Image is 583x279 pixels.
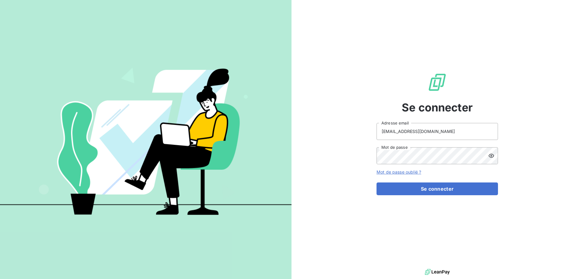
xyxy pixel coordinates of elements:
[377,169,421,175] a: Mot de passe oublié ?
[402,99,473,116] span: Se connecter
[425,267,450,277] img: logo
[377,123,498,140] input: placeholder
[428,73,447,92] img: Logo LeanPay
[377,182,498,195] button: Se connecter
